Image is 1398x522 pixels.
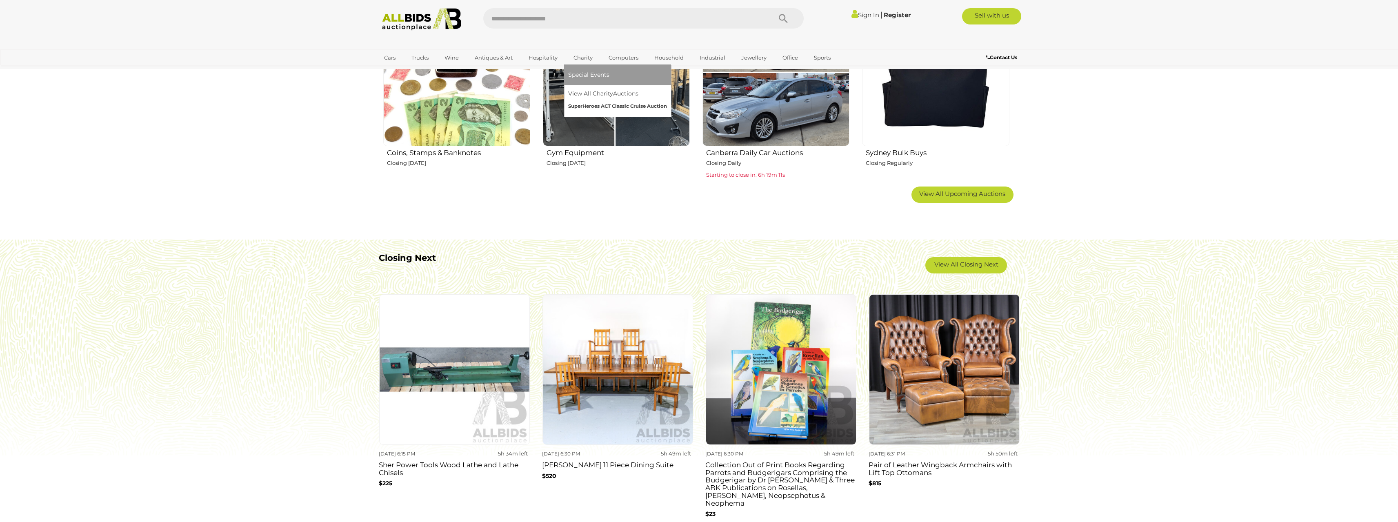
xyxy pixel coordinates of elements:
[547,147,690,157] h2: Gym Equipment
[379,64,447,78] a: [GEOGRAPHIC_DATA]
[866,158,1009,168] p: Closing Regularly
[469,51,518,64] a: Antiques & Art
[851,11,879,19] a: Sign In
[705,459,856,507] h3: Collection Out of Print Books Regarding Parrots and Budgerigars Comprising the Budgerigar by Dr [...
[379,480,392,487] b: $225
[542,294,693,445] img: Jimmy Possum 11 Piece Dining Suite
[379,294,530,445] img: Sher Power Tools Wood Lathe and Lathe Chisels
[869,449,941,458] div: [DATE] 6:31 PM
[763,8,804,29] button: Search
[962,8,1021,24] a: Sell with us
[649,51,689,64] a: Household
[986,54,1017,60] b: Contact Us
[809,51,836,64] a: Sports
[603,51,644,64] a: Computers
[542,472,556,480] b: $520
[869,459,1020,476] h3: Pair of Leather Wingback Armchairs with Lift Top Ottomans
[661,450,691,457] strong: 5h 49m left
[379,449,451,458] div: [DATE] 6:15 PM
[705,510,716,518] b: $23
[568,51,598,64] a: Charity
[379,459,530,476] h3: Sher Power Tools Wood Lathe and Lathe Chisels
[378,8,466,31] img: Allbids.com.au
[694,51,731,64] a: Industrial
[880,10,882,19] span: |
[705,449,778,458] div: [DATE] 6:30 PM
[925,257,1007,273] a: View All Closing Next
[523,51,563,64] a: Hospitality
[777,51,803,64] a: Office
[379,51,401,64] a: Cars
[498,450,528,457] strong: 5h 34m left
[919,190,1005,198] span: View All Upcoming Auctions
[706,294,856,445] img: Collection Out of Print Books Regarding Parrots and Budgerigars Comprising the Budgerigar by Dr R...
[824,450,854,457] strong: 5h 49m left
[866,147,1009,157] h2: Sydney Bulk Buys
[706,147,849,157] h2: Canberra Daily Car Auctions
[986,53,1019,62] a: Contact Us
[869,480,881,487] b: $815
[988,450,1018,457] strong: 5h 50m left
[706,171,785,178] span: Starting to close in: 6h 19m 11s
[869,294,1020,445] img: Pair of Leather Wingback Armchairs with Lift Top Ottomans
[736,51,772,64] a: Jewellery
[387,158,530,168] p: Closing [DATE]
[547,158,690,168] p: Closing [DATE]
[406,51,434,64] a: Trucks
[706,158,849,168] p: Closing Daily
[387,147,530,157] h2: Coins, Stamps & Banknotes
[884,11,911,19] a: Register
[542,459,693,469] h3: [PERSON_NAME] 11 Piece Dining Suite
[379,253,436,263] b: Closing Next
[911,187,1013,203] a: View All Upcoming Auctions
[439,51,464,64] a: Wine
[542,449,615,458] div: [DATE] 6:30 PM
